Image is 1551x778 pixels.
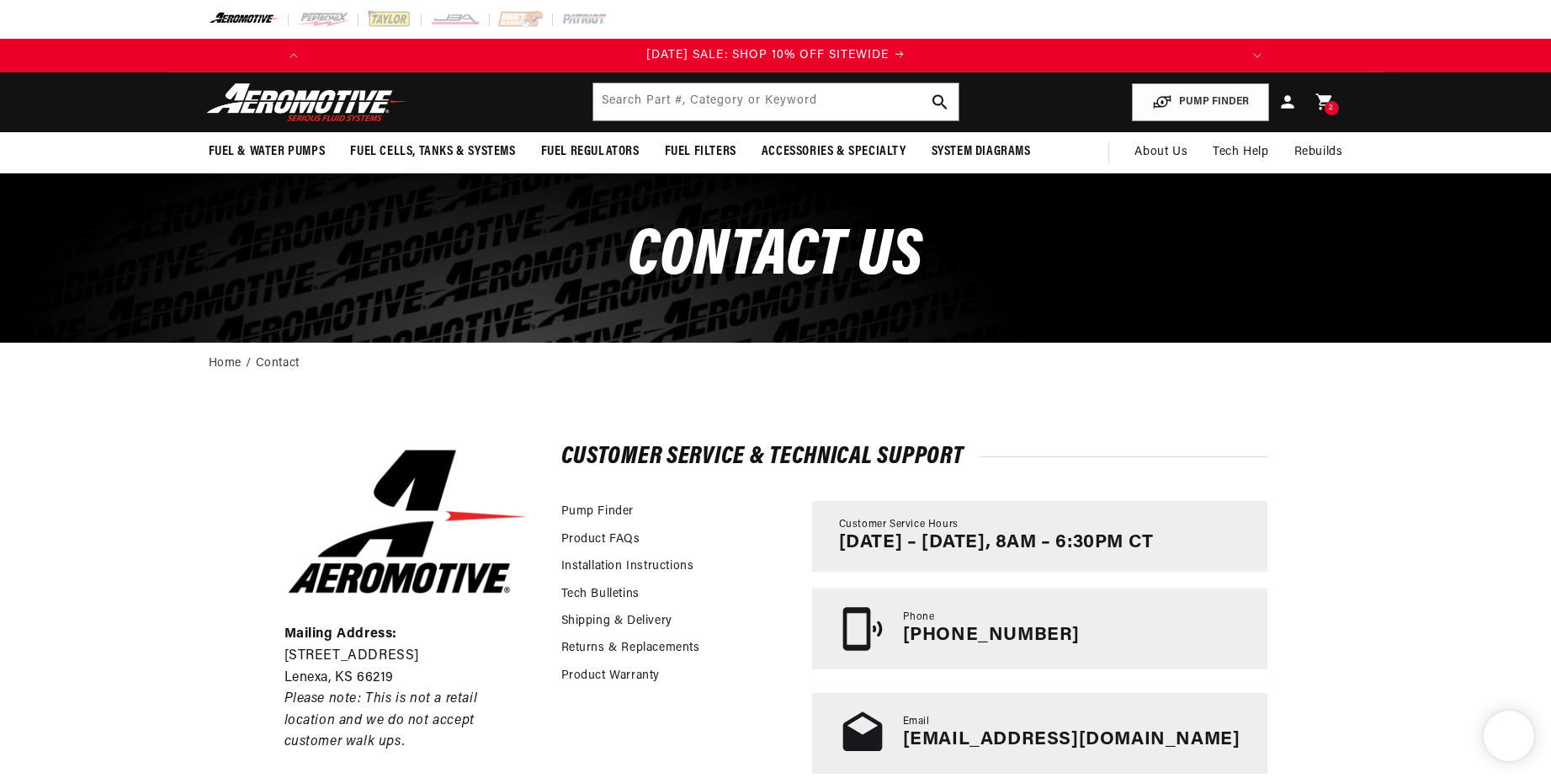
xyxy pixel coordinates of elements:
span: Tech Help [1213,143,1268,162]
summary: System Diagrams [919,132,1044,172]
a: Phone [PHONE_NUMBER] [812,589,1267,669]
strong: Mailing Address: [284,627,398,641]
summary: Tech Help [1200,132,1281,173]
button: PUMP FINDER [1132,83,1269,121]
a: Shipping & Delivery [561,612,672,631]
p: [PHONE_NUMBER] [903,625,1080,647]
a: About Us [1122,132,1200,173]
nav: breadcrumbs [209,354,1343,373]
a: Product FAQs [561,530,640,549]
a: Contact [256,354,300,373]
button: Translation missing: en.sections.announcements.previous_announcement [277,39,311,72]
a: Home [209,354,242,373]
slideshow-component: Translation missing: en.sections.announcements.announcement_bar [167,39,1385,72]
span: 2 [1329,101,1334,115]
p: [STREET_ADDRESS] [284,646,530,668]
a: Returns & Replacements [561,639,700,658]
a: Installation Instructions [561,557,694,576]
span: Phone [903,610,935,625]
span: Customer Service Hours [839,518,959,532]
span: Accessories & Specialty [762,143,906,161]
summary: Fuel & Water Pumps [196,132,338,172]
span: Rebuilds [1294,143,1343,162]
a: Tech Bulletins [561,585,640,604]
button: Translation missing: en.sections.announcements.next_announcement [1240,39,1274,72]
img: Aeromotive [202,83,412,122]
a: Product Warranty [561,667,661,685]
span: [DATE] SALE: SHOP 10% OFF SITEWIDE [646,49,889,61]
span: Email [903,715,930,729]
span: Fuel Filters [665,143,736,161]
span: Fuel Regulators [541,143,640,161]
span: System Diagrams [932,143,1031,161]
p: [DATE] – [DATE], 8AM – 6:30PM CT [839,532,1154,554]
div: Announcement [311,46,1240,65]
span: Fuel Cells, Tanks & Systems [350,143,515,161]
summary: Fuel Cells, Tanks & Systems [337,132,528,172]
summary: Rebuilds [1282,132,1356,173]
div: 1 of 3 [311,46,1240,65]
button: search button [922,83,959,120]
span: CONTACt us [628,224,923,290]
h2: Customer Service & Technical Support [561,446,1267,467]
span: Fuel & Water Pumps [209,143,326,161]
summary: Accessories & Specialty [749,132,919,172]
a: [EMAIL_ADDRESS][DOMAIN_NAME] [903,730,1240,749]
a: Pump Finder [561,503,635,521]
span: About Us [1134,146,1187,158]
input: Search by Part Number, Category or Keyword [593,83,959,120]
p: Lenexa, KS 66219 [284,668,530,690]
em: Please note: This is not a retail location and we do not accept customer walk ups. [284,692,478,749]
summary: Fuel Regulators [529,132,652,172]
summary: Fuel Filters [652,132,749,172]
